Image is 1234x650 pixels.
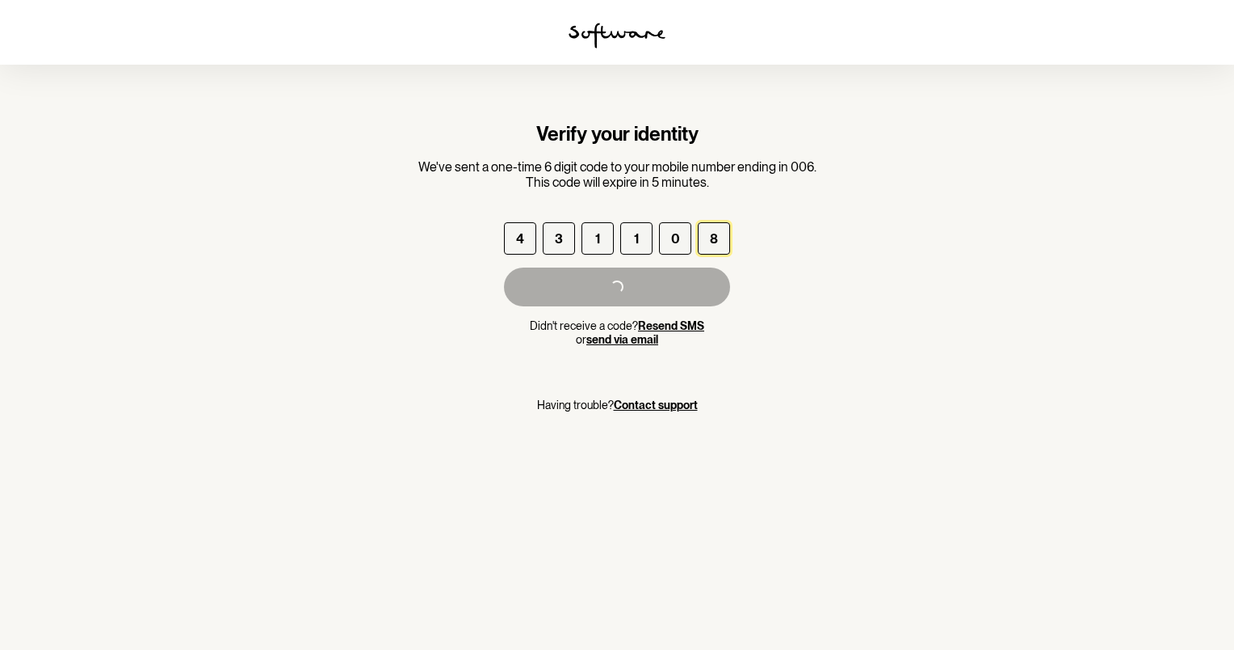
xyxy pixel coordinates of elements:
button: Resend SMS [638,319,704,333]
button: send via email [586,333,658,347]
p: Didn't receive a code? [504,319,730,333]
p: or [504,333,730,347]
h1: Verify your identity [418,123,816,146]
p: Having trouble? [537,399,698,412]
p: We've sent a one-time 6 digit code to your mobile number ending in 006. [418,159,816,175]
img: software logo [569,23,665,49]
p: This code will expire in 5 minutes. [418,175,816,190]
